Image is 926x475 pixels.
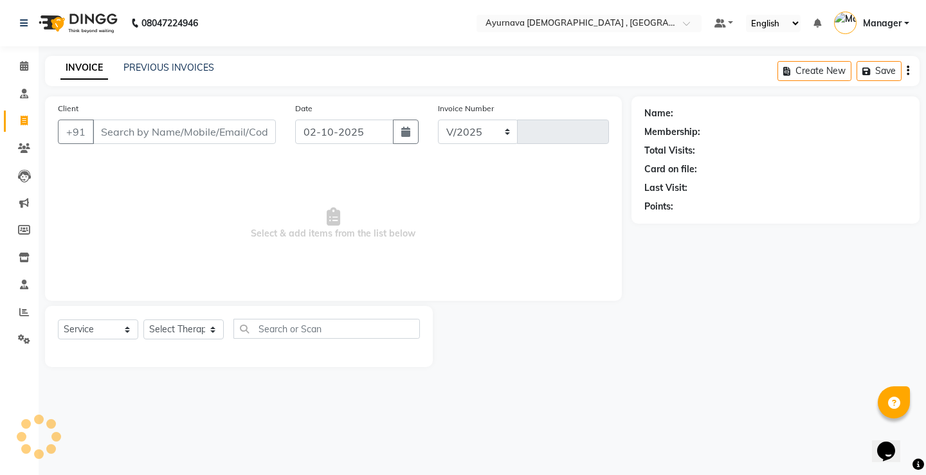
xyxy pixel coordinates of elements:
label: Date [295,103,313,114]
button: Save [857,61,902,81]
input: Search by Name/Mobile/Email/Code [93,120,276,144]
label: Invoice Number [438,103,494,114]
div: Name: [644,107,673,120]
div: Total Visits: [644,144,695,157]
a: PREVIOUS INVOICES [123,62,214,73]
input: Search or Scan [233,319,420,339]
span: Manager [863,17,902,30]
button: Create New [777,61,851,81]
b: 08047224946 [141,5,198,41]
span: Select & add items from the list below [58,159,609,288]
iframe: chat widget [872,424,913,462]
img: Manager [834,12,857,34]
div: Membership: [644,125,700,139]
img: logo [33,5,121,41]
div: Last Visit: [644,181,687,195]
div: Points: [644,200,673,213]
div: Card on file: [644,163,697,176]
a: INVOICE [60,57,108,80]
label: Client [58,103,78,114]
button: +91 [58,120,94,144]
